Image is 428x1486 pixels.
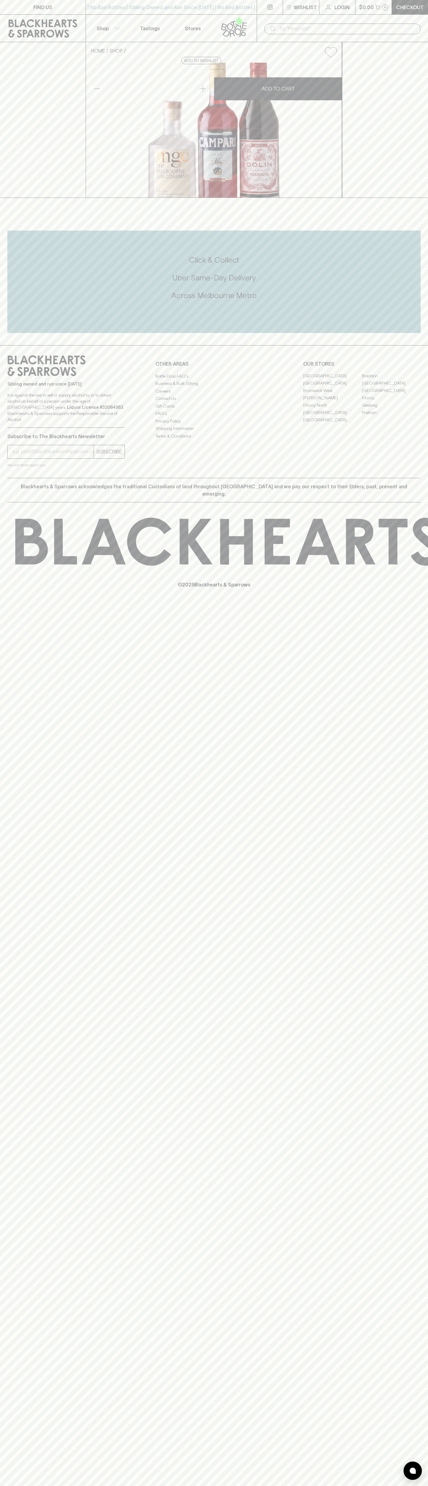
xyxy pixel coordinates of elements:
p: Shop [97,25,109,32]
p: 0 [384,6,386,9]
a: [GEOGRAPHIC_DATA] [303,416,362,424]
p: Checkout [396,4,424,11]
a: Privacy Policy [155,417,273,425]
a: Bottle Drop FAQ's [155,372,273,380]
a: [GEOGRAPHIC_DATA] [362,380,421,387]
p: Sibling owned and run since [DATE] [7,381,125,387]
p: Stores [185,25,201,32]
a: Stores [171,15,214,42]
p: We will never spam you [7,462,125,468]
p: OTHER AREAS [155,360,273,368]
img: 31522.png [86,63,342,198]
a: Tastings [128,15,171,42]
p: ADD TO CART [262,85,295,92]
a: Gift Cards [155,402,273,410]
a: Geelong [362,402,421,409]
p: SUBSCRIBE [96,448,122,455]
button: Shop [86,15,129,42]
a: Prahran [362,409,421,416]
button: SUBSCRIBE [94,445,125,458]
div: Call to action block [7,231,421,333]
p: FIND US [33,4,52,11]
input: e.g. jane@blackheartsandsparrows.com.au [12,447,94,457]
a: [GEOGRAPHIC_DATA] [303,372,362,380]
p: Login [334,4,350,11]
a: Braddon [362,372,421,380]
h5: Click & Collect [7,255,421,265]
a: [GEOGRAPHIC_DATA] [303,409,362,416]
h5: Uber Same-Day Delivery [7,273,421,283]
button: Add to wishlist [322,45,339,60]
p: Blackhearts & Sparrows acknowledges the traditional Custodians of land throughout [GEOGRAPHIC_DAT... [12,483,416,497]
a: Business & Bulk Gifting [155,380,273,387]
p: Wishlist [294,4,317,11]
a: Contact Us [155,395,273,402]
a: Careers [155,387,273,395]
a: FAQ's [155,410,273,417]
a: SHOP [110,48,123,54]
a: Terms & Conditions [155,432,273,440]
a: Shipping Information [155,425,273,432]
strong: Liquor License #32064953 [67,405,123,410]
img: bubble-icon [410,1468,416,1474]
input: Try "Pinot noir" [279,24,416,34]
p: $0.00 [359,4,374,11]
button: Add to wishlist [181,57,221,64]
button: ADD TO CART [214,77,342,100]
p: Tastings [140,25,160,32]
a: HOME [91,48,105,54]
p: Subscribe to The Blackhearts Newsletter [7,433,125,440]
p: OUR STORES [303,360,421,368]
p: It is against the law to sell or supply alcohol to, or to obtain alcohol on behalf of a person un... [7,392,125,423]
a: [GEOGRAPHIC_DATA] [362,387,421,394]
a: [GEOGRAPHIC_DATA] [303,380,362,387]
a: [PERSON_NAME] [303,394,362,402]
a: Brunswick West [303,387,362,394]
a: Fitzroy North [303,402,362,409]
h5: Across Melbourne Metro [7,290,421,301]
a: Fitzroy [362,394,421,402]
